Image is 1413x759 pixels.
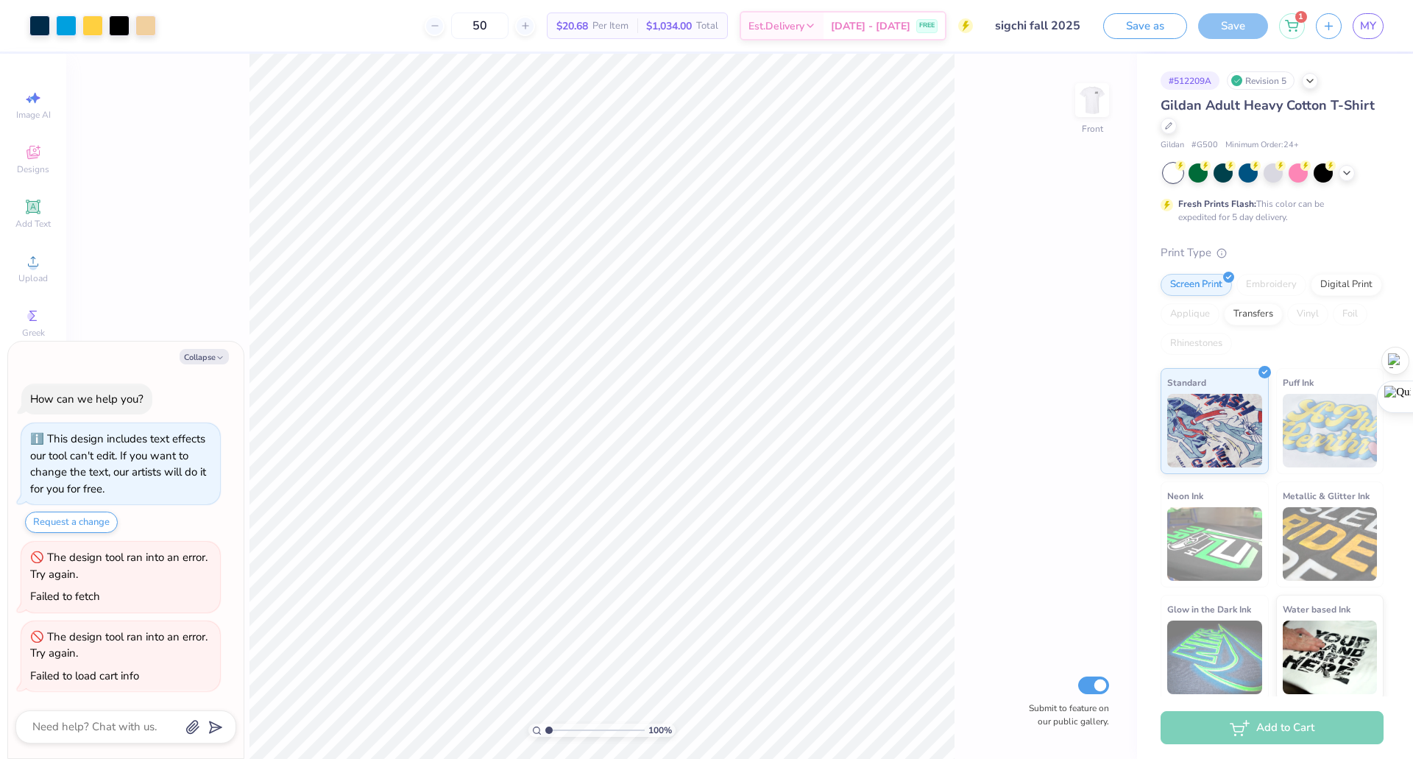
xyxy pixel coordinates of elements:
[1283,488,1370,504] span: Metallic & Glitter Ink
[1161,96,1375,114] span: Gildan Adult Heavy Cotton T-Shirt
[30,629,208,661] div: The design tool ran into an error. Try again.
[30,550,208,582] div: The design tool ran into an error. Try again.
[1283,601,1350,617] span: Water based Ink
[30,589,100,604] div: Failed to fetch
[1333,303,1367,325] div: Foil
[1103,13,1187,39] button: Save as
[1224,303,1283,325] div: Transfers
[1167,507,1262,581] img: Neon Ink
[1283,507,1378,581] img: Metallic & Glitter Ink
[30,431,206,496] div: This design includes text effects our tool can't edit. If you want to change the text, our artist...
[1178,197,1359,224] div: This color can be expedited for 5 day delivery.
[1236,274,1306,296] div: Embroidery
[696,18,718,34] span: Total
[451,13,509,39] input: – –
[1167,488,1203,504] span: Neon Ink
[18,272,48,284] span: Upload
[1167,394,1262,467] img: Standard
[1360,18,1376,35] span: MY
[1227,71,1295,90] div: Revision 5
[17,163,49,175] span: Designs
[1161,274,1232,296] div: Screen Print
[1161,244,1384,261] div: Print Type
[1295,11,1307,23] span: 1
[984,11,1092,40] input: Untitled Design
[30,392,144,406] div: How can we help you?
[1167,375,1206,390] span: Standard
[1191,139,1218,152] span: # G500
[1225,139,1299,152] span: Minimum Order: 24 +
[1077,85,1107,115] img: Front
[1161,333,1232,355] div: Rhinestones
[25,512,118,533] button: Request a change
[592,18,628,34] span: Per Item
[1167,601,1251,617] span: Glow in the Dark Ink
[919,21,935,31] span: FREE
[30,668,139,683] div: Failed to load cart info
[16,109,51,121] span: Image AI
[1353,13,1384,39] a: MY
[22,327,45,339] span: Greek
[1287,303,1328,325] div: Vinyl
[556,18,588,34] span: $20.68
[1283,621,1378,694] img: Water based Ink
[1161,71,1219,90] div: # 512209A
[1161,139,1184,152] span: Gildan
[1161,303,1219,325] div: Applique
[648,724,672,737] span: 100 %
[1167,621,1262,694] img: Glow in the Dark Ink
[1283,394,1378,467] img: Puff Ink
[831,18,910,34] span: [DATE] - [DATE]
[180,349,229,364] button: Collapse
[1283,375,1314,390] span: Puff Ink
[15,218,51,230] span: Add Text
[1178,198,1256,210] strong: Fresh Prints Flash:
[646,18,692,34] span: $1,034.00
[1021,702,1109,728] label: Submit to feature on our public gallery.
[1311,274,1382,296] div: Digital Print
[1082,122,1103,135] div: Front
[748,18,804,34] span: Est. Delivery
